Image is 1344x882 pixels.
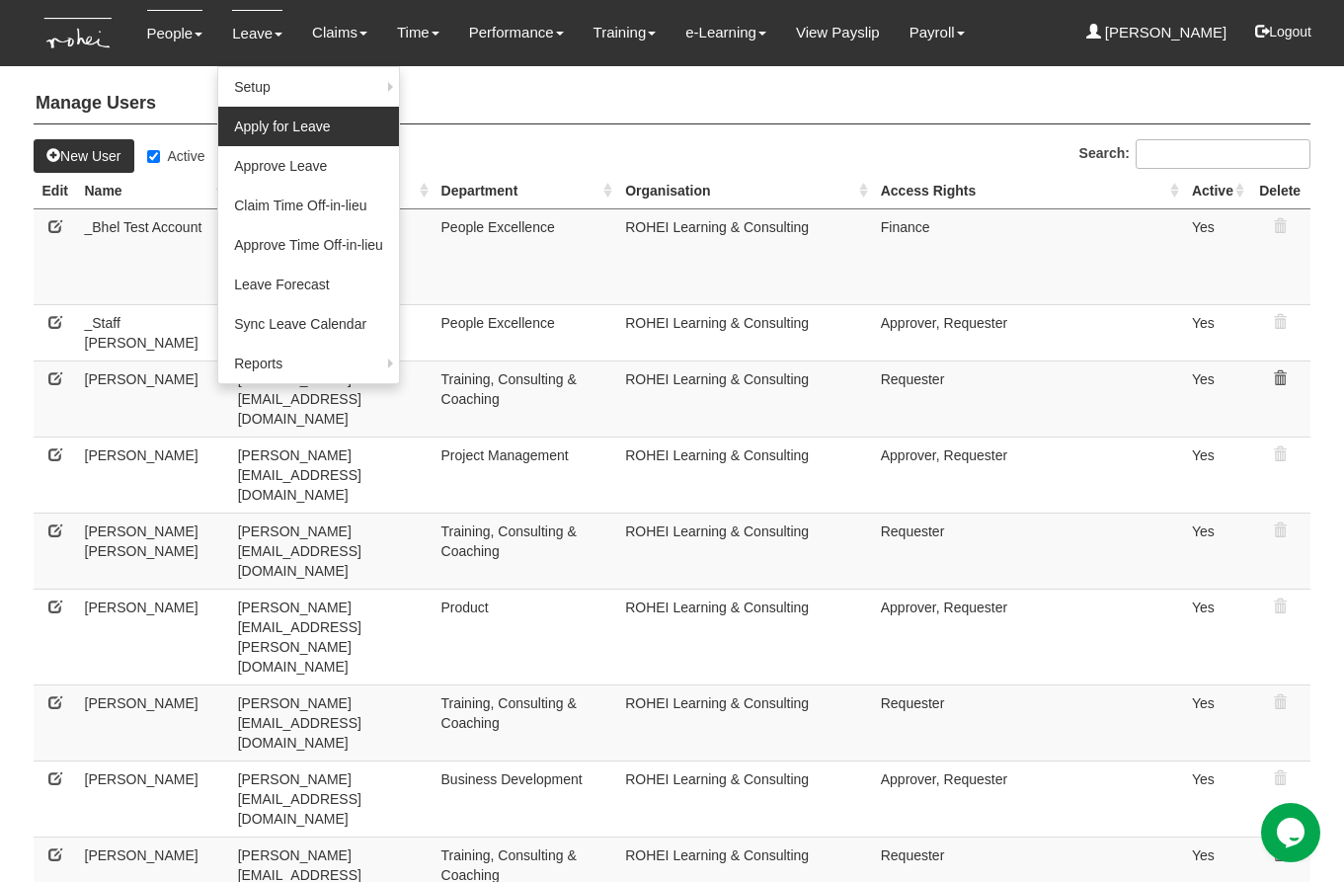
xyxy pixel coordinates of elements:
[434,208,618,304] td: People Excellence
[230,513,434,589] td: [PERSON_NAME][EMAIL_ADDRESS][DOMAIN_NAME]
[230,589,434,684] td: [PERSON_NAME][EMAIL_ADDRESS][PERSON_NAME][DOMAIN_NAME]
[147,146,204,166] label: Active
[218,146,399,186] a: Approve Leave
[873,513,1184,589] td: Requester
[1261,803,1324,862] iframe: chat widget
[1079,139,1310,169] label: Search:
[77,361,230,437] td: [PERSON_NAME]
[593,10,657,55] a: Training
[617,589,873,684] td: ROHEI Learning & Consulting
[230,761,434,837] td: [PERSON_NAME][EMAIL_ADDRESS][DOMAIN_NAME]
[1136,139,1310,169] input: Search:
[796,10,880,55] a: View Payslip
[77,173,230,209] th: Name: activate to sort column descending
[230,684,434,761] td: [PERSON_NAME][EMAIL_ADDRESS][DOMAIN_NAME]
[434,173,618,209] th: Department: activate to sort column ascending
[230,361,434,437] td: [PERSON_NAME][EMAIL_ADDRESS][DOMAIN_NAME]
[873,173,1184,209] th: Access Rights: activate to sort column ascending
[434,684,618,761] td: Training, Consulting & Coaching
[873,361,1184,437] td: Requester
[617,304,873,361] td: ROHEI Learning & Consulting
[1184,761,1249,837] td: Yes
[617,437,873,513] td: ROHEI Learning & Consulting
[218,107,399,146] a: Apply for Leave
[873,589,1184,684] td: Approver, Requester
[1241,8,1325,55] button: Logout
[147,150,160,163] input: Active
[77,684,230,761] td: [PERSON_NAME]
[873,208,1184,304] td: Finance
[218,186,399,225] a: Claim Time Off-in-lieu
[77,589,230,684] td: [PERSON_NAME]
[232,10,282,56] a: Leave
[873,684,1184,761] td: Requester
[873,304,1184,361] td: Approver, Requester
[873,761,1184,837] td: Approver, Requester
[1184,361,1249,437] td: Yes
[218,344,399,383] a: Reports
[77,761,230,837] td: [PERSON_NAME]
[617,761,873,837] td: ROHEI Learning & Consulting
[909,10,965,55] a: Payroll
[1249,173,1310,209] th: Delete
[434,361,618,437] td: Training, Consulting & Coaching
[397,10,439,55] a: Time
[77,437,230,513] td: [PERSON_NAME]
[617,684,873,761] td: ROHEI Learning & Consulting
[1086,10,1227,55] a: [PERSON_NAME]
[312,10,367,55] a: Claims
[617,513,873,589] td: ROHEI Learning & Consulting
[434,437,618,513] td: Project Management
[1184,437,1249,513] td: Yes
[34,173,76,209] th: Edit
[434,761,618,837] td: Business Development
[617,173,873,209] th: Organisation: activate to sort column ascending
[218,67,399,107] a: Setup
[77,513,230,589] td: [PERSON_NAME] [PERSON_NAME]
[34,84,1310,124] h4: Manage Users
[230,437,434,513] td: [PERSON_NAME][EMAIL_ADDRESS][DOMAIN_NAME]
[1184,208,1249,304] td: Yes
[873,437,1184,513] td: Approver, Requester
[1184,173,1249,209] th: Active: activate to sort column ascending
[434,304,618,361] td: People Excellence
[1184,684,1249,761] td: Yes
[434,589,618,684] td: Product
[1184,589,1249,684] td: Yes
[1184,513,1249,589] td: Yes
[1184,304,1249,361] td: Yes
[617,208,873,304] td: ROHEI Learning & Consulting
[147,10,203,56] a: People
[469,10,564,55] a: Performance
[34,139,133,173] a: New User
[685,10,766,55] a: e-Learning
[77,304,230,361] td: _Staff [PERSON_NAME]
[218,265,399,304] a: Leave Forecast
[218,225,399,265] a: Approve Time Off-in-lieu
[77,208,230,304] td: _Bhel Test Account
[218,304,399,344] a: Sync Leave Calendar
[434,513,618,589] td: Training, Consulting & Coaching
[617,361,873,437] td: ROHEI Learning & Consulting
